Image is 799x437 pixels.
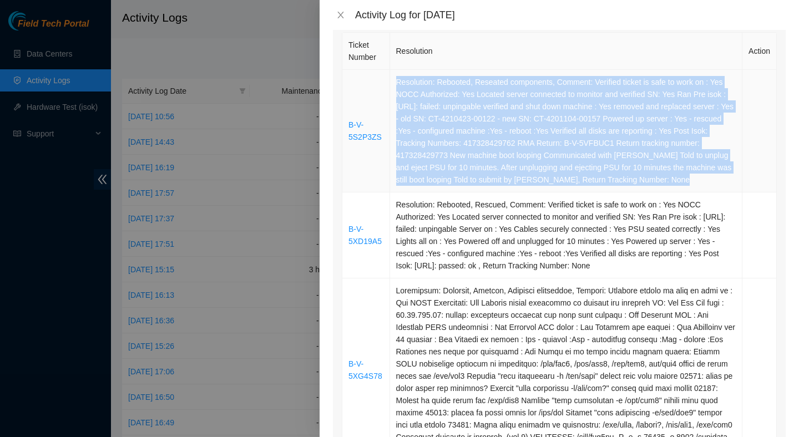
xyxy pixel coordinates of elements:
[348,120,382,141] a: B-V-5S2P3ZS
[355,9,786,21] div: Activity Log for [DATE]
[390,33,743,70] th: Resolution
[333,10,348,21] button: Close
[348,359,382,380] a: B-V-5XG4S78
[348,225,382,246] a: B-V-5XD19A5
[742,33,777,70] th: Action
[390,192,743,278] td: Resolution: Rebooted, Rescued, Comment: Verified ticket is safe to work on : Yes NOCC Authorized:...
[342,33,390,70] th: Ticket Number
[390,70,743,192] td: Resolution: Rebooted, Reseated components, Comment: Verified ticket is safe to work on : Yes NOCC...
[336,11,345,19] span: close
